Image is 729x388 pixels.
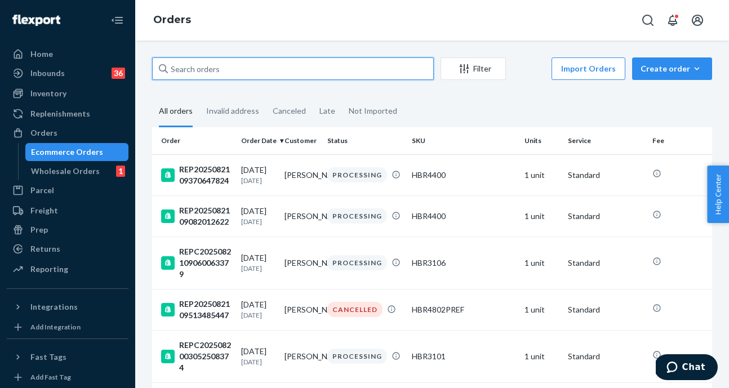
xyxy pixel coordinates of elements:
div: Parcel [30,185,54,196]
div: PROCESSING [327,167,387,182]
td: [PERSON_NAME] [280,195,323,237]
p: Standard [568,351,643,362]
a: Add Fast Tag [7,371,128,384]
button: Close Navigation [106,9,128,32]
a: Orders [7,124,128,142]
td: [PERSON_NAME] [280,289,323,330]
p: Standard [568,257,643,269]
div: REP2025082109370647824 [161,164,232,186]
div: 36 [112,68,125,79]
div: Not Imported [349,96,397,126]
div: Invalid address [206,96,259,126]
p: [DATE] [241,217,275,226]
div: 1 [116,166,125,177]
div: HBR3106 [412,257,515,269]
th: Units [520,127,563,154]
button: Integrations [7,298,128,316]
div: Create order [641,63,704,74]
div: Home [30,48,53,60]
p: [DATE] [241,357,275,367]
a: Home [7,45,128,63]
div: PROCESSING [327,349,387,364]
div: Add Integration [30,322,81,332]
div: HBR4400 [412,170,515,181]
a: Replenishments [7,105,128,123]
div: PROCESSING [327,208,387,224]
td: 1 unit [520,154,563,195]
p: [DATE] [241,176,275,185]
div: [DATE] [241,252,275,273]
th: Status [323,127,407,154]
div: PROCESSING [327,255,387,270]
td: 1 unit [520,330,563,382]
button: Help Center [707,166,729,223]
div: HBR4802PREF [412,304,515,315]
div: HBR3101 [412,351,515,362]
a: Freight [7,202,128,220]
div: Orders [30,127,57,139]
div: REP2025082109513485447 [161,298,232,321]
a: Returns [7,240,128,258]
div: REP2025082109082012622 [161,205,232,228]
div: Inventory [30,88,66,99]
ol: breadcrumbs [144,4,200,37]
input: Search orders [152,57,434,80]
div: Inbounds [30,68,65,79]
p: Standard [568,211,643,222]
p: [DATE] [241,264,275,273]
div: CANCELLED [327,302,383,317]
div: All orders [159,96,193,127]
a: Reporting [7,260,128,278]
a: Add Integration [7,320,128,334]
a: Inventory [7,84,128,102]
button: Filter [441,57,506,80]
a: Ecommerce Orders [25,143,129,161]
th: Fee [648,127,715,154]
th: SKU [407,127,520,154]
div: Customer [285,136,319,145]
a: Wholesale Orders1 [25,162,129,180]
a: Prep [7,221,128,239]
div: Fast Tags [30,351,66,363]
img: Flexport logo [12,15,60,26]
div: [DATE] [241,206,275,226]
th: Order Date [237,127,280,154]
div: Filter [441,63,505,74]
button: Open notifications [661,9,684,32]
td: 1 unit [520,289,563,330]
td: 1 unit [520,237,563,289]
a: Orders [153,14,191,26]
div: Reporting [30,264,68,275]
td: [PERSON_NAME] [280,154,323,195]
p: Standard [568,304,643,315]
p: Standard [568,170,643,181]
div: HBR4400 [412,211,515,222]
p: [DATE] [241,310,275,320]
div: Returns [30,243,60,255]
div: [DATE] [241,346,275,367]
td: 1 unit [520,195,563,237]
button: Open account menu [686,9,709,32]
button: Open Search Box [637,9,659,32]
button: Import Orders [552,57,625,80]
a: Inbounds36 [7,64,128,82]
td: [PERSON_NAME] [280,237,323,289]
th: Order [152,127,237,154]
div: REPC2025082109060063379 [161,246,232,280]
iframe: Opens a widget where you can chat to one of our agents [656,354,718,382]
div: Integrations [30,301,78,313]
div: [DATE] [241,164,275,185]
td: [PERSON_NAME] [280,330,323,382]
div: Late [319,96,335,126]
div: Replenishments [30,108,90,119]
div: Freight [30,205,58,216]
div: Ecommerce Orders [31,146,103,158]
a: Parcel [7,181,128,199]
div: Add Fast Tag [30,372,71,382]
div: [DATE] [241,299,275,320]
div: Prep [30,224,48,235]
button: Create order [632,57,712,80]
th: Service [563,127,648,154]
